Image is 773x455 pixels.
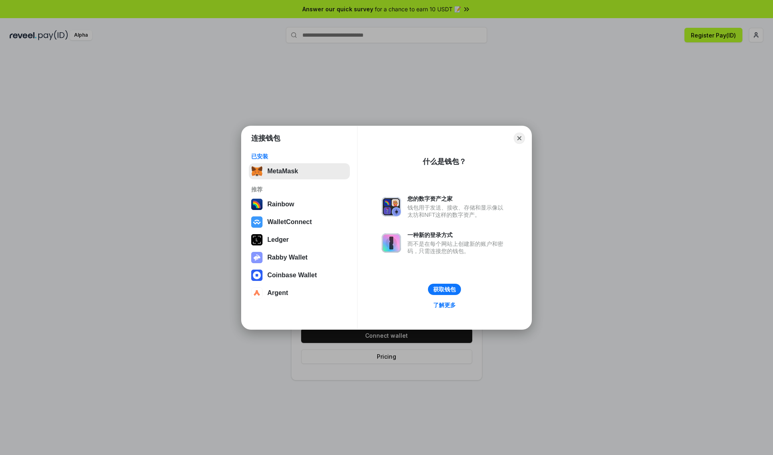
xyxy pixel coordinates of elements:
[251,216,262,228] img: svg+xml,%3Csvg%20width%3D%2228%22%20height%3D%2228%22%20viewBox%3D%220%200%2028%2028%22%20fill%3D...
[251,270,262,281] img: svg+xml,%3Csvg%20width%3D%2228%22%20height%3D%2228%22%20viewBox%3D%220%200%2028%2028%22%20fill%3D...
[249,214,350,230] button: WalletConnect
[251,199,262,210] img: svg+xml,%3Csvg%20width%3D%22120%22%20height%3D%22120%22%20viewBox%3D%220%200%20120%20120%22%20fil...
[267,201,294,208] div: Rainbow
[267,168,298,175] div: MetaMask
[267,289,288,297] div: Argent
[249,232,350,248] button: Ledger
[428,284,461,295] button: 获取钱包
[249,267,350,283] button: Coinbase Wallet
[249,285,350,301] button: Argent
[251,153,347,160] div: 已安装
[407,231,507,239] div: 一种新的登录方式
[251,186,347,193] div: 推荐
[267,218,312,226] div: WalletConnect
[423,157,466,166] div: 什么是钱包？
[267,272,317,279] div: Coinbase Wallet
[407,240,507,255] div: 而不是在每个网站上创建新的账户和密码，只需连接您的钱包。
[407,195,507,202] div: 您的数字资产之家
[514,133,525,144] button: Close
[249,249,350,266] button: Rabby Wallet
[251,166,262,177] img: svg+xml,%3Csvg%20fill%3D%22none%22%20height%3D%2233%22%20viewBox%3D%220%200%2035%2033%22%20width%...
[267,254,308,261] div: Rabby Wallet
[382,197,401,216] img: svg+xml,%3Csvg%20xmlns%3D%22http%3A%2F%2Fwww.w3.org%2F2000%2Fsvg%22%20fill%3D%22none%22%20viewBox...
[407,204,507,218] div: 钱包用于发送、接收、存储和显示像以太坊和NFT这样的数字资产。
[249,196,350,212] button: Rainbow
[428,300,461,310] a: 了解更多
[251,252,262,263] img: svg+xml,%3Csvg%20xmlns%3D%22http%3A%2F%2Fwww.w3.org%2F2000%2Fsvg%22%20fill%3D%22none%22%20viewBox...
[251,287,262,299] img: svg+xml,%3Csvg%20width%3D%2228%22%20height%3D%2228%22%20viewBox%3D%220%200%2028%2028%22%20fill%3D...
[267,236,289,243] div: Ledger
[433,301,456,309] div: 了解更多
[251,133,280,143] h1: 连接钱包
[382,233,401,253] img: svg+xml,%3Csvg%20xmlns%3D%22http%3A%2F%2Fwww.w3.org%2F2000%2Fsvg%22%20fill%3D%22none%22%20viewBox...
[251,234,262,245] img: svg+xml,%3Csvg%20xmlns%3D%22http%3A%2F%2Fwww.w3.org%2F2000%2Fsvg%22%20width%3D%2228%22%20height%3...
[433,286,456,293] div: 获取钱包
[249,163,350,179] button: MetaMask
